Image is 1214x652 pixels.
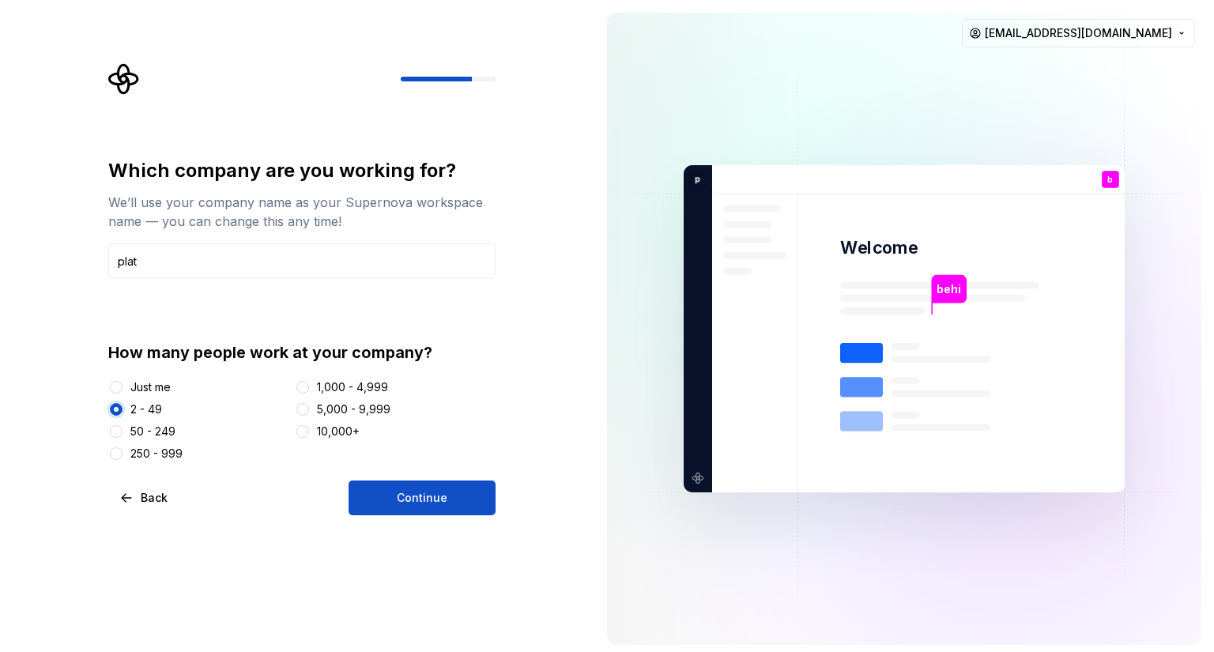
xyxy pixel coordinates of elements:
[397,490,447,506] span: Continue
[130,401,162,417] div: 2 - 49
[985,25,1172,41] span: [EMAIL_ADDRESS][DOMAIN_NAME]
[1107,175,1113,184] p: b
[937,281,961,298] p: behi
[108,158,496,183] div: Which company are you working for?
[141,490,168,506] span: Back
[108,341,496,364] div: How many people work at your company?
[317,424,360,439] div: 10,000+
[130,446,183,462] div: 250 - 999
[108,193,496,231] div: We’ll use your company name as your Supernova workspace name — you can change this any time!
[840,236,918,259] p: Welcome
[689,172,700,187] p: p
[108,63,140,95] svg: Supernova Logo
[130,379,171,395] div: Just me
[349,481,496,515] button: Continue
[108,243,496,278] input: Company name
[108,481,181,515] button: Back
[130,424,175,439] div: 50 - 249
[317,379,388,395] div: 1,000 - 4,999
[317,401,390,417] div: 5,000 - 9,999
[962,19,1195,47] button: [EMAIL_ADDRESS][DOMAIN_NAME]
